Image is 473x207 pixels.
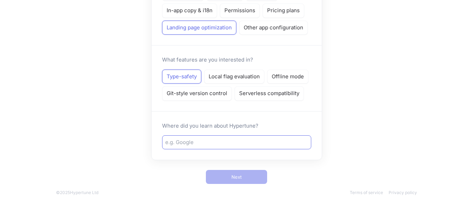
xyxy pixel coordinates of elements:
p: In-app copy & i18n [167,7,213,15]
a: Privacy policy [389,190,417,195]
a: Terms of service [350,190,383,195]
p: Type-safety [167,73,197,81]
p: Git-style version control [167,90,227,98]
input: e.g. Google [165,138,308,147]
p: Pricing plans [267,7,300,15]
p: What features are you interested in? [162,56,253,64]
p: Landing page optimization [167,24,232,32]
p: Local flag evaluation [209,73,260,81]
button: Next [206,170,267,184]
p: Where did you learn about Hypertune? [162,122,311,130]
div: © 2025 Hypertune Ltd [56,190,98,196]
span: Next [231,175,242,179]
p: Permissions [224,7,255,15]
p: Offline mode [272,73,304,81]
p: Serverless compatibility [239,90,299,98]
p: Other app configuration [244,24,303,32]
